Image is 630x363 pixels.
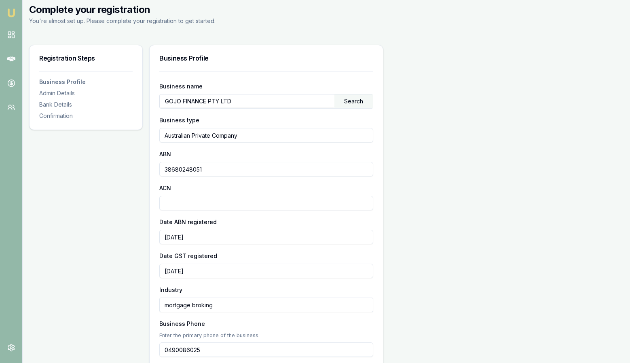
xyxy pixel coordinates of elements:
[159,230,373,244] input: YYYY-MM-DD
[6,8,16,18] img: emu-icon-u.png
[159,117,199,124] label: Business type
[39,89,133,97] div: Admin Details
[159,218,217,225] label: Date ABN registered
[29,3,624,16] h2: Complete your registration
[39,101,133,109] div: Bank Details
[159,252,217,259] label: Date GST registered
[159,332,373,339] p: Enter the primary phone of the business.
[39,112,133,120] div: Confirmation
[159,55,373,61] h3: Business Profile
[39,78,133,86] a: Business Profile
[159,342,373,357] input: 0431 234 567
[334,94,373,108] div: Search
[159,320,205,327] label: Business Phone
[159,83,203,90] label: Business name
[39,55,133,61] h3: Registration Steps
[159,298,373,312] input: Start typing to search for your industry
[159,286,182,293] label: Industry
[159,185,171,191] label: ACN
[160,94,334,107] input: Enter business name
[29,17,624,25] p: You're almost set up. Please complete your registration to get started.
[159,151,171,157] label: ABN
[159,264,373,278] input: YYYY-MM-DD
